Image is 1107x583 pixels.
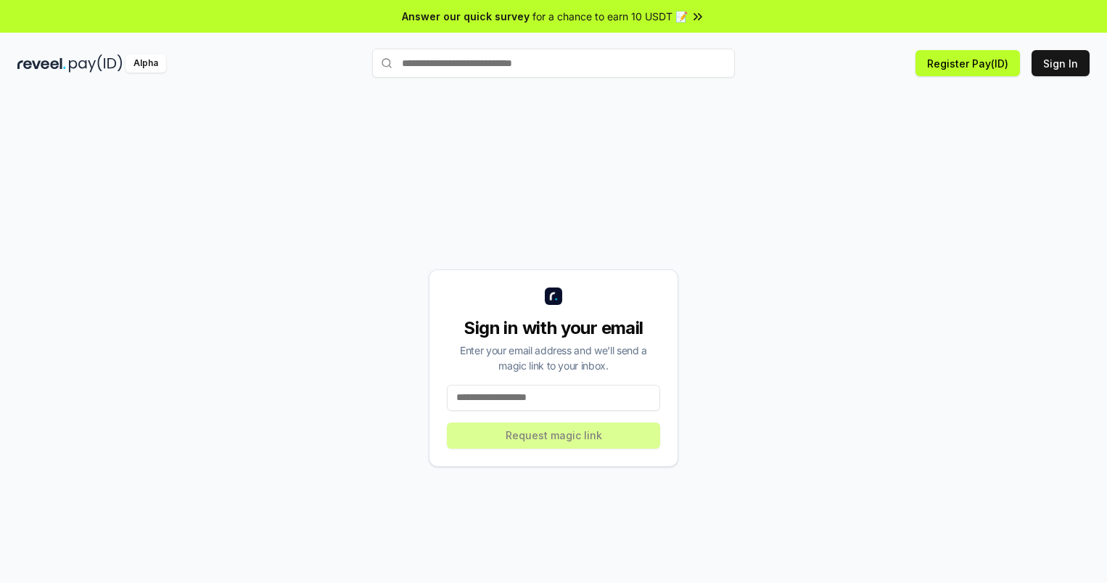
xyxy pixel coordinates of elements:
img: reveel_dark [17,54,66,73]
span: Answer our quick survey [402,9,530,24]
div: Alpha [125,54,166,73]
img: pay_id [69,54,123,73]
div: Enter your email address and we’ll send a magic link to your inbox. [447,343,660,373]
button: Register Pay(ID) [915,50,1020,76]
button: Sign In [1032,50,1090,76]
span: for a chance to earn 10 USDT 📝 [532,9,688,24]
div: Sign in with your email [447,317,660,340]
img: logo_small [545,288,562,305]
